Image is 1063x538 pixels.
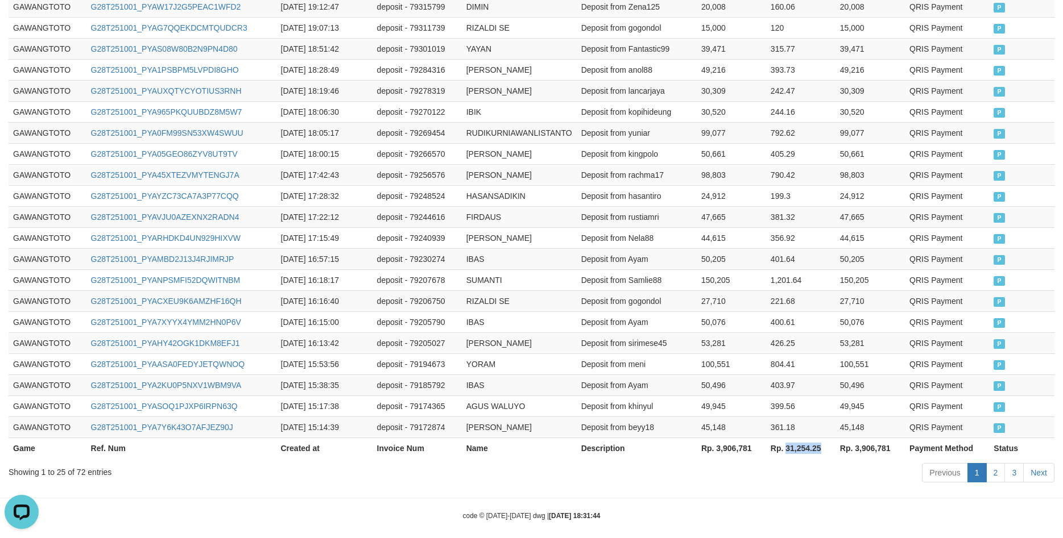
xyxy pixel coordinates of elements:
[835,206,905,227] td: 47,665
[276,227,373,248] td: [DATE] 17:15:49
[9,59,86,80] td: GAWANGTOTO
[276,374,373,395] td: [DATE] 15:38:35
[9,185,86,206] td: GAWANGTOTO
[9,374,86,395] td: GAWANGTOTO
[994,171,1005,181] span: PAID
[9,311,86,332] td: GAWANGTOTO
[9,101,86,122] td: GAWANGTOTO
[373,164,462,185] td: deposit - 79256576
[9,143,86,164] td: GAWANGTOTO
[373,437,462,458] th: Invoice Num
[697,122,766,143] td: 99,077
[91,107,242,116] a: G28T251001_PYA965PKQUUBDZ8M5W7
[697,353,766,374] td: 100,551
[373,80,462,101] td: deposit - 79278319
[373,332,462,353] td: deposit - 79205027
[905,80,989,101] td: QRIS Payment
[905,374,989,395] td: QRIS Payment
[276,17,373,38] td: [DATE] 19:07:13
[276,143,373,164] td: [DATE] 18:00:15
[577,437,697,458] th: Description
[766,290,835,311] td: 221.68
[994,213,1005,223] span: PAID
[373,143,462,164] td: deposit - 79266570
[9,206,86,227] td: GAWANGTOTO
[766,206,835,227] td: 381.32
[276,206,373,227] td: [DATE] 17:22:12
[766,437,835,458] th: Rp. 31,254.25
[766,227,835,248] td: 356.92
[577,122,697,143] td: Deposit from yuniar
[577,248,697,269] td: Deposit from Ayam
[905,437,989,458] th: Payment Method
[91,23,247,32] a: G28T251001_PYAG7QQEKDCMTQUDCR3
[91,191,239,201] a: G28T251001_PYAYZC73CA7A3P77CQQ
[91,2,241,11] a: G28T251001_PYAW17J2G5PEAC1WFD2
[994,234,1005,244] span: PAID
[9,395,86,416] td: GAWANGTOTO
[9,122,86,143] td: GAWANGTOTO
[373,122,462,143] td: deposit - 79269454
[766,80,835,101] td: 242.47
[994,108,1005,118] span: PAID
[9,80,86,101] td: GAWANGTOTO
[697,164,766,185] td: 98,803
[835,311,905,332] td: 50,076
[905,290,989,311] td: QRIS Payment
[276,353,373,374] td: [DATE] 15:53:56
[462,269,577,290] td: SUMANTI
[373,353,462,374] td: deposit - 79194673
[373,416,462,437] td: deposit - 79172874
[835,164,905,185] td: 98,803
[766,122,835,143] td: 792.62
[9,462,435,478] div: Showing 1 to 25 of 72 entries
[905,122,989,143] td: QRIS Payment
[91,339,240,348] a: G28T251001_PYAHY42OGK1DKM8EFJ1
[905,416,989,437] td: QRIS Payment
[462,143,577,164] td: [PERSON_NAME]
[697,248,766,269] td: 50,205
[766,416,835,437] td: 361.18
[9,17,86,38] td: GAWANGTOTO
[9,248,86,269] td: GAWANGTOTO
[373,395,462,416] td: deposit - 79174365
[276,185,373,206] td: [DATE] 17:28:32
[91,44,238,53] a: G28T251001_PYAS08W80B2N9PN4D80
[835,17,905,38] td: 15,000
[766,332,835,353] td: 426.25
[697,416,766,437] td: 45,148
[91,233,241,243] a: G28T251001_PYARHDKD4UN929HIXVW
[766,17,835,38] td: 120
[697,290,766,311] td: 27,710
[9,290,86,311] td: GAWANGTOTO
[577,164,697,185] td: Deposit from rachma17
[577,143,697,164] td: Deposit from kingpolo
[989,437,1054,458] th: Status
[373,38,462,59] td: deposit - 79301019
[9,332,86,353] td: GAWANGTOTO
[462,395,577,416] td: AGUS WALUYO
[462,80,577,101] td: [PERSON_NAME]
[697,206,766,227] td: 47,665
[835,248,905,269] td: 50,205
[835,143,905,164] td: 50,661
[994,276,1005,286] span: PAID
[905,248,989,269] td: QRIS Payment
[91,212,239,222] a: G28T251001_PYAVJU0AZEXNX2RADN4
[697,38,766,59] td: 39,471
[766,143,835,164] td: 405.29
[577,290,697,311] td: Deposit from gogondol
[697,17,766,38] td: 15,000
[91,149,238,159] a: G28T251001_PYA05GEO86ZYV8UT9TV
[577,206,697,227] td: Deposit from rustiamri
[462,185,577,206] td: HASANSADIKIN
[91,65,239,74] a: G28T251001_PYA1PSBPM5LVPDI8GHO
[373,17,462,38] td: deposit - 79311739
[373,311,462,332] td: deposit - 79205790
[905,395,989,416] td: QRIS Payment
[91,128,243,137] a: G28T251001_PYA0FM99SN53XW4SWUU
[905,101,989,122] td: QRIS Payment
[922,463,967,482] a: Previous
[577,80,697,101] td: Deposit from lancarjaya
[905,59,989,80] td: QRIS Payment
